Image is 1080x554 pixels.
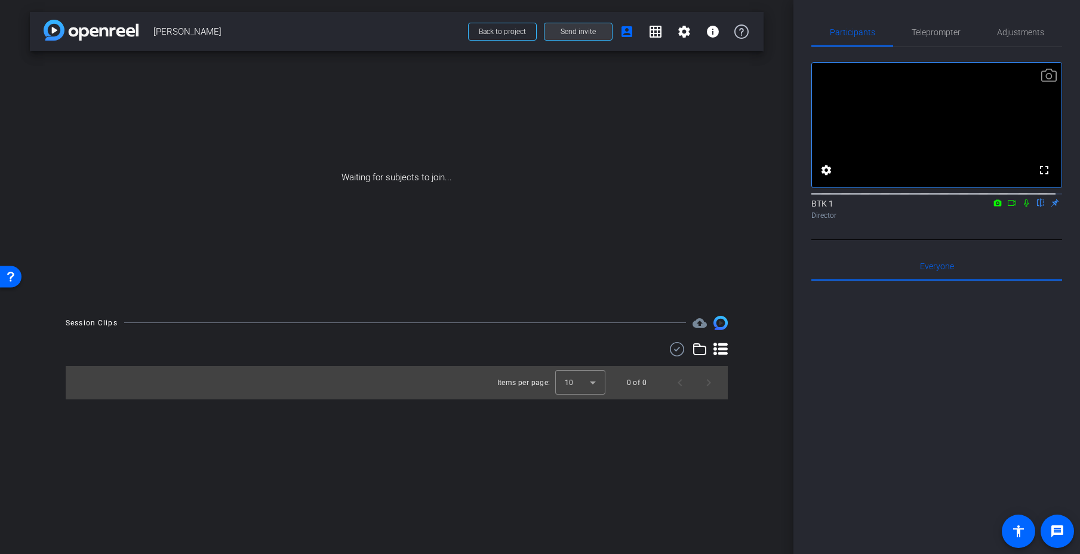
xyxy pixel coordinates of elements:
div: Waiting for subjects to join... [30,51,764,304]
div: 0 of 0 [627,377,647,389]
span: Adjustments [997,28,1044,36]
span: Everyone [920,262,954,270]
mat-icon: cloud_upload [693,316,707,330]
button: Send invite [544,23,613,41]
mat-icon: accessibility [1011,524,1026,538]
span: Send invite [561,27,596,36]
div: Items per page: [497,377,550,389]
div: Director [811,210,1062,221]
mat-icon: flip [1033,197,1048,208]
button: Previous page [666,368,694,397]
mat-icon: grid_on [648,24,663,39]
div: Session Clips [66,317,118,329]
span: Back to project [479,27,526,36]
mat-icon: account_box [620,24,634,39]
span: Participants [830,28,875,36]
div: BTK 1 [811,198,1062,221]
mat-icon: fullscreen [1037,163,1051,177]
mat-icon: settings [677,24,691,39]
mat-icon: message [1050,524,1064,538]
span: Destinations for your clips [693,316,707,330]
img: Session clips [713,316,728,330]
mat-icon: info [706,24,720,39]
span: Teleprompter [912,28,961,36]
span: [PERSON_NAME] [153,20,461,44]
img: app-logo [44,20,139,41]
mat-icon: settings [819,163,833,177]
button: Next page [694,368,723,397]
button: Back to project [468,23,537,41]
